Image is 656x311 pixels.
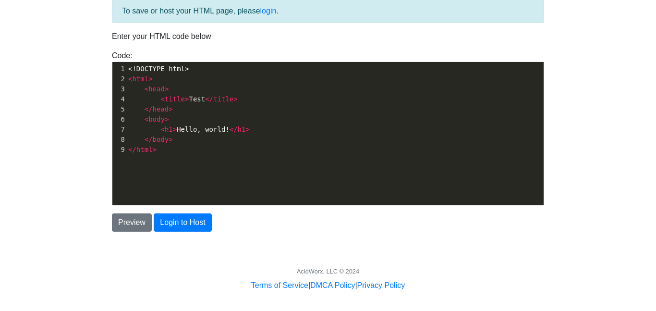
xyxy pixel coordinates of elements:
a: Privacy Policy [357,281,405,289]
span: html [132,75,148,83]
a: login [260,7,277,15]
span: < [145,85,148,93]
div: 7 [112,124,126,135]
span: title [213,95,233,103]
span: </ [145,105,153,113]
span: < [160,95,164,103]
div: Code: [105,50,551,206]
span: </ [128,146,136,153]
span: h1 [165,125,173,133]
a: Terms of Service [251,281,308,289]
span: > [169,105,172,113]
span: > [173,125,177,133]
div: 5 [112,104,126,114]
span: h1 [238,125,246,133]
button: Preview [112,213,152,232]
span: head [153,105,169,113]
span: body [148,115,165,123]
span: <!DOCTYPE html> [128,65,189,73]
span: > [245,125,249,133]
span: Hello, world! [128,125,250,133]
a: DMCA Policy [310,281,355,289]
span: > [165,85,169,93]
span: > [148,75,152,83]
div: 6 [112,114,126,124]
div: 8 [112,135,126,145]
span: > [185,95,189,103]
p: Enter your HTML code below [112,31,544,42]
div: | | [251,280,405,291]
span: > [233,95,237,103]
span: </ [145,136,153,143]
span: Test [128,95,238,103]
span: html [136,146,153,153]
span: > [165,115,169,123]
div: AcidWorx, LLC © 2024 [297,267,359,276]
div: 1 [112,64,126,74]
span: < [160,125,164,133]
div: 9 [112,145,126,155]
span: < [128,75,132,83]
span: > [153,146,157,153]
span: </ [205,95,213,103]
span: < [145,115,148,123]
div: 2 [112,74,126,84]
span: body [153,136,169,143]
div: 3 [112,84,126,94]
span: > [169,136,172,143]
button: Login to Host [154,213,211,232]
span: head [148,85,165,93]
span: title [165,95,185,103]
div: 4 [112,94,126,104]
span: </ [230,125,238,133]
